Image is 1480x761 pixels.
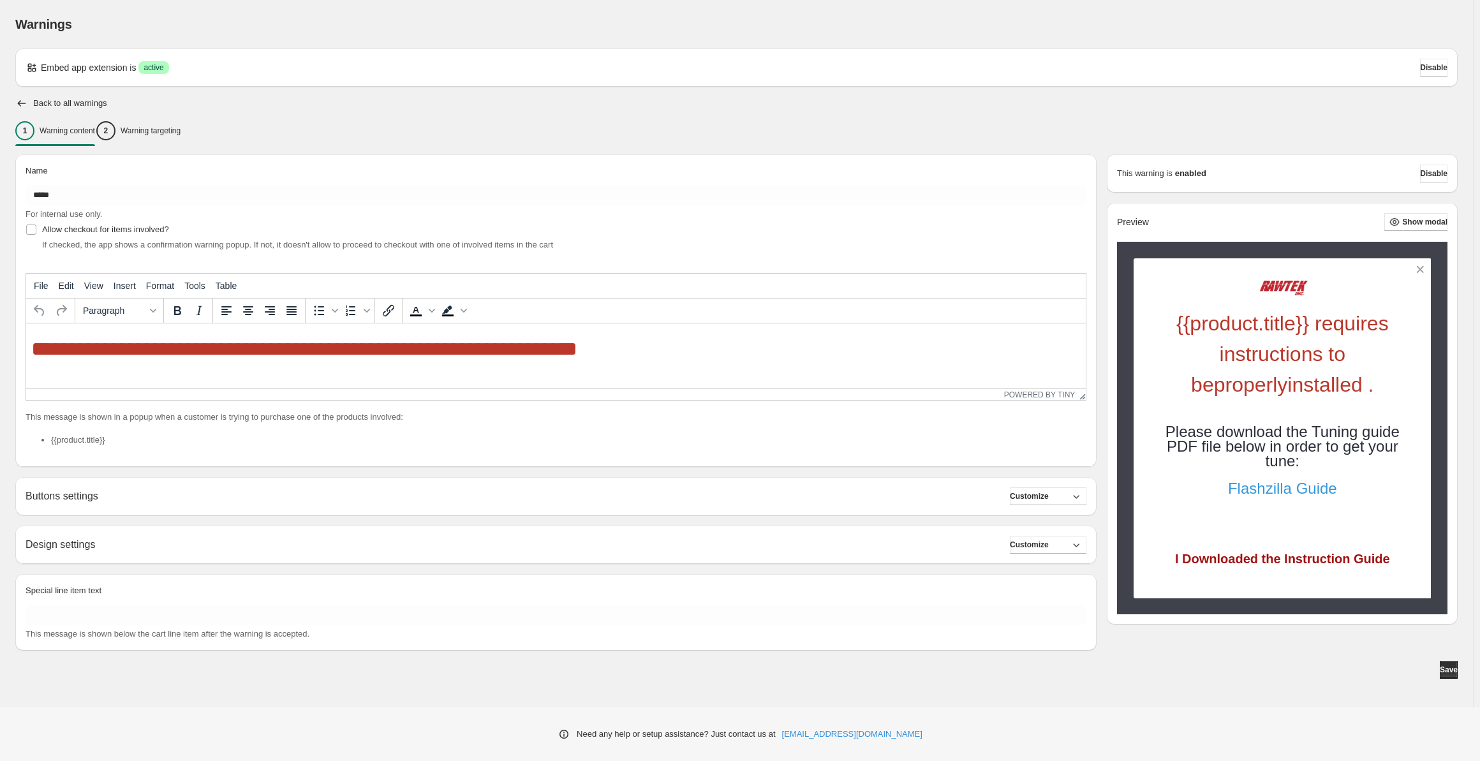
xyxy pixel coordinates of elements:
[34,281,48,291] span: File
[237,300,259,321] button: Align center
[40,126,95,136] p: Warning content
[1420,59,1447,77] button: Disable
[1420,168,1447,179] span: Disable
[41,61,136,74] p: Embed app extension is
[96,117,181,144] button: 2Warning targeting
[1172,542,1393,576] button: I Downloaded the Instruction Guide
[26,586,101,595] span: Special line item text
[83,306,145,316] span: Paragraph
[26,629,309,639] span: This message is shown below the cart line item after the warning is accepted.
[26,323,1086,388] iframe: Rich Text Area
[96,121,115,140] div: 2
[1117,167,1173,180] p: This warning is
[405,300,437,321] div: Text color
[1010,491,1049,501] span: Customize
[59,281,74,291] span: Edit
[1165,423,1400,469] span: Please download the Tuning guide PDF file below in order to get your tune:
[340,300,372,321] div: Numbered list
[1010,487,1086,505] button: Customize
[42,225,169,234] span: Allow checkout for items involved?
[1075,389,1086,400] div: Resize
[114,281,136,291] span: Insert
[782,728,922,741] a: [EMAIL_ADDRESS][DOMAIN_NAME]
[1010,540,1049,550] span: Customize
[26,538,95,550] h2: Design settings
[144,63,163,73] span: active
[216,281,237,291] span: Table
[1440,665,1458,675] span: Save
[1420,165,1447,182] button: Disable
[42,240,553,249] span: If checked, the app shows a confirmation warning popup. If not, it doesn't allow to proceed to ch...
[15,121,34,140] div: 1
[84,281,103,291] span: View
[166,300,188,321] button: Bold
[1228,480,1337,497] a: Flashzilla Guide
[1440,661,1458,679] button: Save
[1004,390,1076,399] a: Powered by Tiny
[1175,167,1206,180] strong: enabled
[1384,213,1447,231] button: Show modal
[1214,373,1288,396] span: properly
[1402,217,1447,227] span: Show modal
[437,300,469,321] div: Background color
[78,300,161,321] button: Formats
[26,209,102,219] span: For internal use only.
[188,300,210,321] button: Italic
[1117,217,1149,228] h2: Preview
[378,300,399,321] button: Insert/edit link
[1420,63,1447,73] span: Disable
[26,166,48,175] span: Name
[259,300,281,321] button: Align right
[29,300,50,321] button: Undo
[184,281,205,291] span: Tools
[1010,536,1086,554] button: Customize
[216,300,237,321] button: Align left
[15,17,72,31] span: Warnings
[1176,312,1389,396] span: {{product.title}} requires instructions to be
[51,434,1086,447] li: {{product.title}}
[26,411,1086,424] p: This message is shown in a popup when a customer is trying to purchase one of the products involved:
[5,10,1054,200] body: Rich Text Area. Press ALT-0 for help.
[33,98,107,108] h2: Back to all warnings
[1287,373,1373,396] span: installed .
[50,300,72,321] button: Redo
[15,117,95,144] button: 1Warning content
[146,281,174,291] span: Format
[26,490,98,502] h2: Buttons settings
[281,300,302,321] button: Justify
[308,300,340,321] div: Bullet list
[121,126,181,136] p: Warning targeting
